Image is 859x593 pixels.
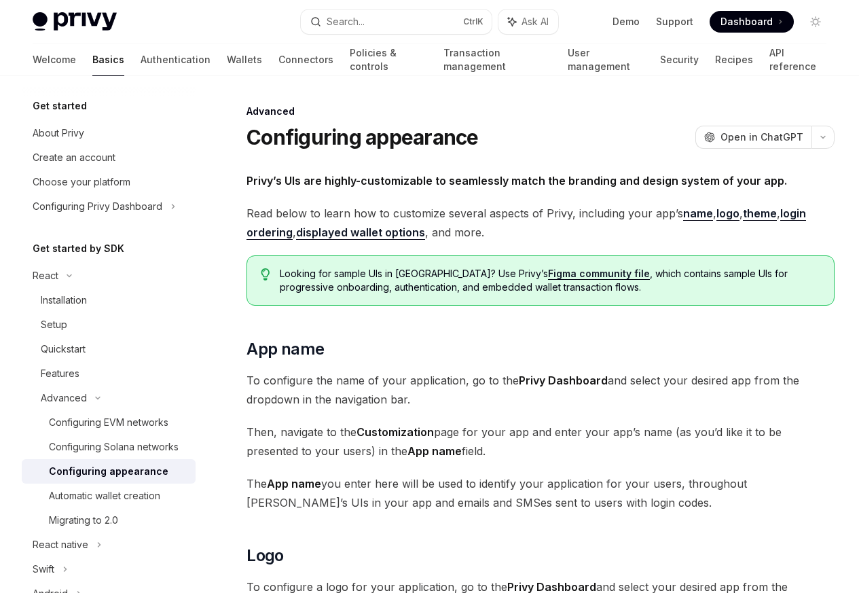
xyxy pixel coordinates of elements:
a: Quickstart [22,337,196,361]
a: theme [743,206,777,221]
a: name [683,206,713,221]
a: API reference [769,43,826,76]
h1: Configuring appearance [246,125,479,149]
a: Automatic wallet creation [22,484,196,508]
a: Security [660,43,699,76]
a: User management [568,43,644,76]
span: The you enter here will be used to identify your application for your users, throughout [PERSON_N... [246,474,835,512]
a: Configuring appearance [22,459,196,484]
a: Create an account [22,145,196,170]
a: Features [22,361,196,386]
a: Wallets [227,43,262,76]
button: Search...CtrlK [301,10,492,34]
div: React [33,268,58,284]
div: Search... [327,14,365,30]
a: Configuring Solana networks [22,435,196,459]
div: Installation [41,292,87,308]
span: Ask AI [522,15,549,29]
span: Open in ChatGPT [720,130,803,144]
button: Toggle dark mode [805,11,826,33]
a: Welcome [33,43,76,76]
a: displayed wallet options [296,226,425,240]
div: Advanced [41,390,87,406]
div: Migrating to 2.0 [49,512,118,528]
span: To configure the name of your application, go to the and select your desired app from the dropdow... [246,371,835,409]
div: About Privy [33,125,84,141]
img: light logo [33,12,117,31]
span: Then, navigate to the page for your app and enter your app’s name (as you’d like it to be present... [246,423,835,461]
strong: App name [267,477,321,490]
button: Ask AI [498,10,558,34]
div: Setup [41,317,67,333]
div: Features [41,365,79,382]
a: Setup [22,312,196,337]
div: Advanced [246,105,835,118]
strong: Privy’s UIs are highly-customizable to seamlessly match the branding and design system of your app. [246,174,787,187]
svg: Tip [261,268,270,281]
a: Figma community file [548,268,650,280]
span: Logo [246,545,284,567]
span: Ctrl K [463,16,483,27]
div: Quickstart [41,341,86,357]
a: Installation [22,288,196,312]
a: Transaction management [443,43,551,76]
a: Policies & controls [350,43,427,76]
span: Read below to learn how to customize several aspects of Privy, including your app’s , , , , , and... [246,204,835,242]
span: App name [246,338,324,360]
div: Automatic wallet creation [49,488,160,504]
a: Configuring EVM networks [22,410,196,435]
strong: App name [407,444,462,458]
div: Configuring appearance [49,463,168,480]
a: Connectors [278,43,333,76]
a: Migrating to 2.0 [22,508,196,533]
div: Configuring EVM networks [49,414,168,431]
a: Dashboard [710,11,794,33]
strong: Customization [357,425,434,439]
div: Swift [33,561,54,577]
button: Open in ChatGPT [695,126,811,149]
a: Recipes [715,43,753,76]
a: logo [716,206,739,221]
div: Configuring Privy Dashboard [33,198,162,215]
a: Support [656,15,693,29]
div: Choose your platform [33,174,130,190]
a: Authentication [141,43,211,76]
div: React native [33,537,88,553]
strong: Privy Dashboard [519,374,608,387]
span: Looking for sample UIs in [GEOGRAPHIC_DATA]? Use Privy’s , which contains sample UIs for progress... [280,267,820,294]
a: Basics [92,43,124,76]
h5: Get started [33,98,87,114]
h5: Get started by SDK [33,240,124,257]
a: Choose your platform [22,170,196,194]
div: Configuring Solana networks [49,439,179,455]
a: About Privy [22,121,196,145]
div: Create an account [33,149,115,166]
a: Demo [613,15,640,29]
span: Dashboard [720,15,773,29]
